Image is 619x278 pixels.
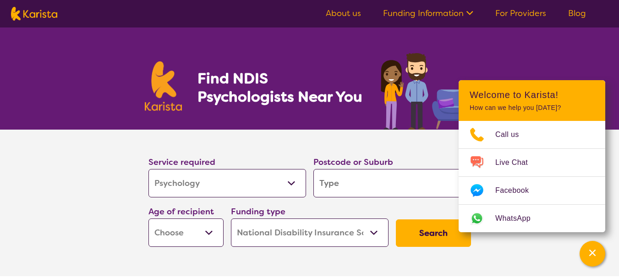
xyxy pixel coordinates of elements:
[378,49,475,130] img: psychology
[580,241,605,267] button: Channel Menu
[11,7,57,21] img: Karista logo
[326,8,361,19] a: About us
[459,80,605,232] div: Channel Menu
[495,156,539,169] span: Live Chat
[495,184,540,197] span: Facebook
[313,169,471,197] input: Type
[495,212,542,225] span: WhatsApp
[568,8,586,19] a: Blog
[313,157,393,168] label: Postcode or Suburb
[145,61,182,111] img: Karista logo
[148,206,214,217] label: Age of recipient
[383,8,473,19] a: Funding Information
[495,128,530,142] span: Call us
[197,69,367,106] h1: Find NDIS Psychologists Near You
[231,206,285,217] label: Funding type
[470,104,594,112] p: How can we help you [DATE]?
[495,8,546,19] a: For Providers
[459,121,605,232] ul: Choose channel
[396,219,471,247] button: Search
[459,205,605,232] a: Web link opens in a new tab.
[148,157,215,168] label: Service required
[470,89,594,100] h2: Welcome to Karista!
